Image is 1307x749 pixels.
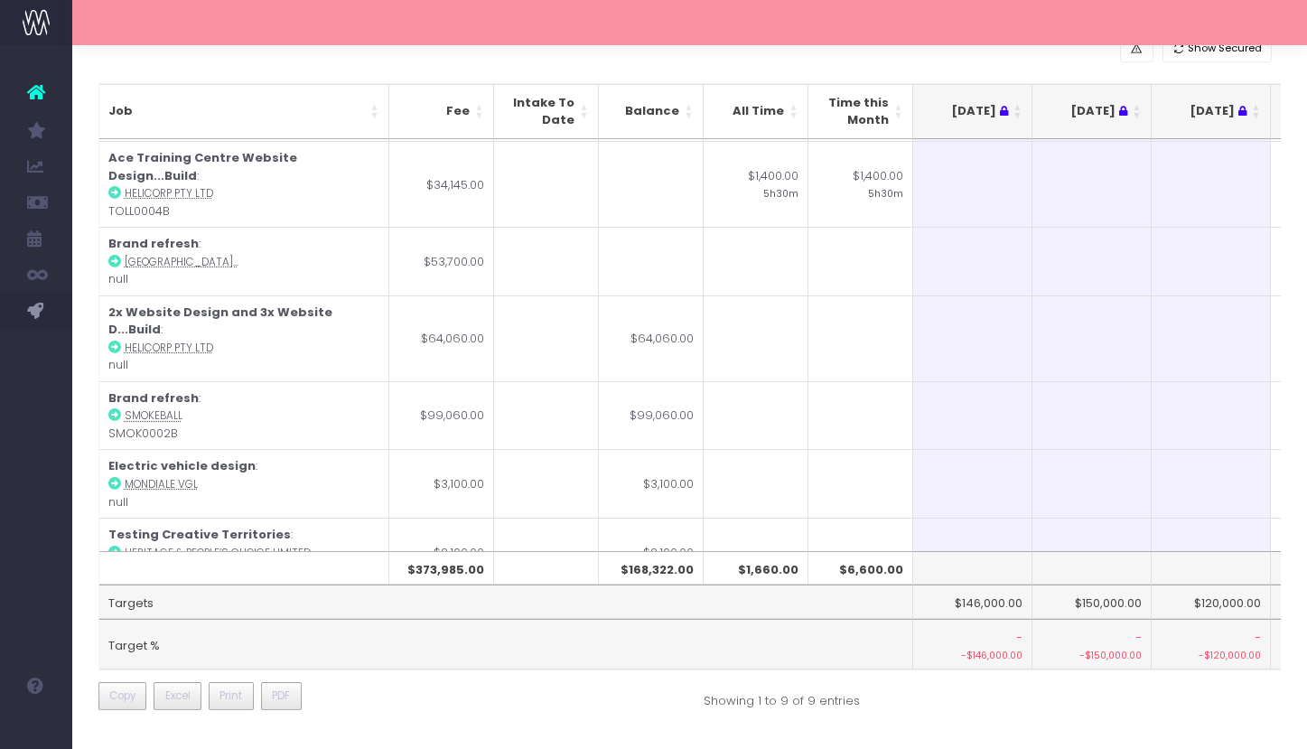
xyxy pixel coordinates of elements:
strong: 2x Website Design and 3x Website D...Build [108,304,332,339]
small: -$150,000.00 [1041,646,1142,663]
strong: Testing Creative Territories [108,526,291,543]
td: $1,400.00 [704,141,808,227]
abbr: Australia National Maritime Museum [125,255,238,269]
span: - [1016,629,1022,647]
span: - [1255,629,1261,647]
th: $373,985.00 [389,551,494,585]
abbr: Heritage & People’s Choice Limited [125,546,316,560]
th: Jun 25 : activate to sort column ascending [1032,84,1152,139]
span: Print [219,688,242,704]
td: Target % [99,619,913,669]
abbr: Helicorp Pty Ltd [125,186,213,201]
td: : SMOK0002B [99,381,389,450]
td: $34,145.00 [389,141,494,227]
button: PDF [261,682,302,711]
th: Balance: activate to sort column ascending [599,84,704,139]
button: Show Secured [1162,34,1273,62]
th: Fee: activate to sort column ascending [389,84,494,139]
td: : null [99,295,389,381]
small: -$146,000.00 [922,646,1022,663]
button: Copy [98,682,147,711]
td: : null [99,227,389,295]
th: Job: activate to sort column ascending [99,84,389,139]
td: : null [99,518,389,586]
th: All Time: activate to sort column ascending [704,84,808,139]
strong: Ace Training Centre Website Design...Build [108,149,297,184]
th: Jul 25 : activate to sort column ascending [1152,84,1271,139]
td: $64,060.00 [599,295,704,381]
td: $1,400.00 [808,141,913,227]
th: $6,600.00 [808,551,913,585]
abbr: Smokeball [125,408,182,423]
td: $99,060.00 [599,381,704,450]
div: Showing 1 to 9 of 9 entries [704,682,860,710]
td: $150,000.00 [1032,585,1152,619]
strong: Brand refresh [108,235,199,252]
td: $64,060.00 [389,295,494,381]
strong: Electric vehicle design [108,457,256,474]
td: $146,000.00 [913,585,1032,619]
td: : TOLL0004B [99,141,389,227]
span: - [1135,629,1142,647]
td: : null [99,449,389,518]
th: Time this Month: activate to sort column ascending [808,84,913,139]
td: $53,700.00 [389,227,494,295]
th: May 25 : activate to sort column ascending [913,84,1032,139]
strong: Brand refresh [108,389,199,407]
th: $1,660.00 [704,551,808,585]
span: Excel [165,688,191,704]
span: Copy [109,688,135,704]
span: PDF [272,688,290,704]
img: images/default_profile_image.png [23,713,50,740]
small: 5h30m [868,184,903,201]
span: Show Secured [1188,41,1262,56]
td: $3,100.00 [599,449,704,518]
th: Intake To Date: activate to sort column ascending [494,84,599,139]
td: $2,100.00 [389,518,494,586]
td: $3,100.00 [389,449,494,518]
small: 5h30m [763,184,798,201]
td: Targets [99,585,913,619]
th: $168,322.00 [599,551,704,585]
abbr: Mondiale VGL [125,477,198,492]
td: $99,060.00 [389,381,494,450]
button: Excel [154,682,201,711]
td: $120,000.00 [1152,585,1271,619]
td: $2,100.00 [599,518,704,586]
abbr: Helicorp Pty Ltd [125,341,213,355]
small: -$120,000.00 [1161,646,1261,663]
button: Print [209,682,254,711]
